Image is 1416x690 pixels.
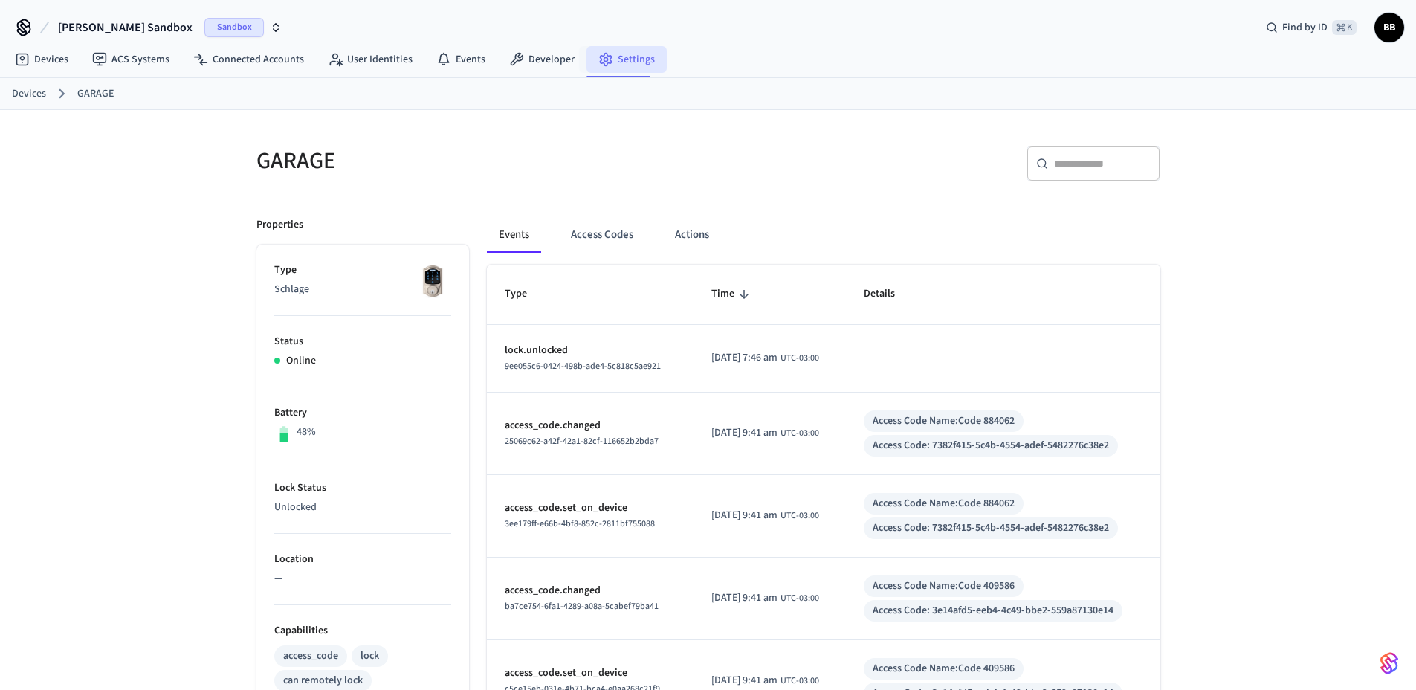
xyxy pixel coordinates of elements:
[711,283,754,306] span: Time
[711,425,777,441] span: [DATE] 9:41 am
[77,86,114,102] a: GARAGE
[80,46,181,73] a: ACS Systems
[505,435,659,448] span: 25069c62-a42f-42a1-82cf-116652b2bda7
[505,517,655,530] span: 3ee179ff-e66b-4bf8-852c-2811bf755088
[864,283,914,306] span: Details
[873,520,1109,536] div: Access Code: 7382f415-5c4b-4554-adef-5482276c38e2
[316,46,424,73] a: User Identities
[1254,14,1368,41] div: Find by ID⌘ K
[58,19,193,36] span: [PERSON_NAME] Sandbox
[505,418,676,433] p: access_code.changed
[873,438,1109,454] div: Access Code: 7382f415-5c4b-4554-adef-5482276c38e2
[256,217,303,233] p: Properties
[274,623,451,639] p: Capabilities
[873,661,1015,677] div: Access Code Name: Code 409586
[711,673,819,689] div: America/Sao_Paulo
[274,571,451,587] p: —
[487,217,1160,253] div: ant example
[711,508,819,523] div: America/Sao_Paulo
[505,600,659,613] span: ba7ce754-6fa1-4289-a08a-5cabef79ba41
[283,648,338,664] div: access_code
[873,413,1015,429] div: Access Code Name: Code 884062
[780,352,819,365] span: UTC-03:00
[274,480,451,496] p: Lock Status
[873,496,1015,512] div: Access Code Name: Code 884062
[361,648,379,664] div: lock
[711,425,819,441] div: America/Sao_Paulo
[274,405,451,421] p: Battery
[1380,651,1398,675] img: SeamLogoGradient.69752ec5.svg
[873,578,1015,594] div: Access Code Name: Code 409586
[274,552,451,567] p: Location
[663,217,721,253] button: Actions
[204,18,264,37] span: Sandbox
[1282,20,1328,35] span: Find by ID
[711,508,777,523] span: [DATE] 9:41 am
[274,282,451,297] p: Schlage
[505,665,676,681] p: access_code.set_on_device
[424,46,497,73] a: Events
[181,46,316,73] a: Connected Accounts
[12,86,46,102] a: Devices
[586,46,667,73] a: Settings
[3,46,80,73] a: Devices
[711,350,819,366] div: America/Sao_Paulo
[283,673,363,689] div: can remotely lock
[873,603,1113,619] div: Access Code: 3e14afd5-eeb4-4c49-bbe2-559a87130e14
[497,46,586,73] a: Developer
[414,262,451,300] img: Schlage Sense Smart Deadbolt with Camelot Trim, Front
[780,509,819,523] span: UTC-03:00
[780,592,819,605] span: UTC-03:00
[505,283,546,306] span: Type
[256,146,699,176] h5: GARAGE
[505,500,676,516] p: access_code.set_on_device
[274,262,451,278] p: Type
[274,334,451,349] p: Status
[1374,13,1404,42] button: BB
[711,350,777,366] span: [DATE] 7:46 am
[711,673,777,689] span: [DATE] 9:41 am
[487,217,541,253] button: Events
[505,343,676,358] p: lock.unlocked
[1376,14,1403,41] span: BB
[711,590,777,606] span: [DATE] 9:41 am
[505,583,676,599] p: access_code.changed
[780,427,819,440] span: UTC-03:00
[780,674,819,688] span: UTC-03:00
[297,425,316,440] p: 48%
[274,500,451,515] p: Unlocked
[286,353,316,369] p: Online
[505,360,661,373] span: 9ee055c6-0424-498b-ade4-5c818c5ae921
[559,217,645,253] button: Access Codes
[711,590,819,606] div: America/Sao_Paulo
[1332,20,1357,35] span: ⌘ K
